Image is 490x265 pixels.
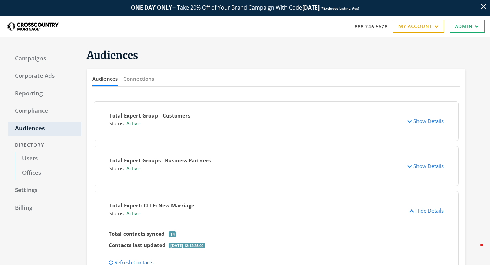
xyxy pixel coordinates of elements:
a: My Account [393,20,444,33]
span: Active [126,165,142,172]
a: Campaigns [8,51,81,66]
label: Status: [109,165,126,172]
a: Compliance [8,104,81,118]
a: 888.746.5678 [355,23,388,30]
button: Audiences [92,72,118,86]
button: Show Details [403,160,448,172]
a: Offices [15,166,81,180]
label: Status: [109,209,126,217]
a: Reporting [8,87,81,101]
a: Settings [8,183,81,198]
span: Active [126,210,142,217]
button: Hide Details [405,204,448,217]
span: Audiences [87,49,138,62]
div: Total Expert Group - Customers [109,112,190,120]
a: Admin [450,20,485,33]
span: 14 [169,231,176,237]
a: Corporate Ads [8,69,81,83]
th: Total contacts synced [107,228,167,239]
button: Connections [123,72,154,86]
img: Adwerx [5,18,61,35]
button: Show Details [403,115,448,127]
span: [DATE] 12:12:35.00 [169,243,205,248]
iframe: Intercom live chat [467,242,483,258]
a: Audiences [8,122,81,136]
div: Total Expert: CI LE: New Marriage [109,202,194,209]
th: Contacts last updated [107,239,167,251]
div: Directory [8,139,81,152]
span: Active [126,120,142,127]
div: Total Expert Groups - Business Partners [109,157,211,165]
label: Status: [109,120,126,127]
a: Users [15,152,81,166]
a: Billing [8,201,81,215]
